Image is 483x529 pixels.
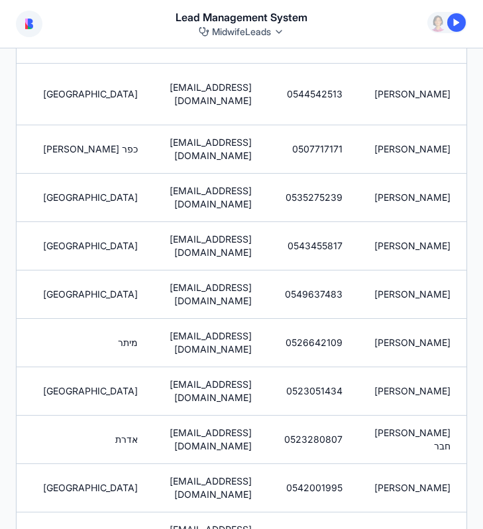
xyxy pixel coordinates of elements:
[154,318,268,367] td: [EMAIL_ADDRESS][DOMAIN_NAME]
[154,15,268,76] td: [EMAIL_ADDRESS][DOMAIN_NAME]
[27,415,154,463] td: [GEOGRAPHIC_DATA]
[154,270,268,318] td: [EMAIL_ADDRESS][DOMAIN_NAME]
[27,125,154,173] td: [GEOGRAPHIC_DATA]
[268,125,358,173] td: 0535275239
[27,318,154,367] td: [GEOGRAPHIC_DATA]
[27,15,154,76] td: [GEOGRAPHIC_DATA]
[27,270,154,318] td: מיתר
[358,173,466,221] td: [PERSON_NAME]
[358,76,466,125] td: [PERSON_NAME]
[154,125,268,173] td: [EMAIL_ADDRESS][DOMAIN_NAME]
[268,221,358,270] td: 0549637483
[358,270,466,318] td: [PERSON_NAME]
[27,463,154,512] td: רמת גם
[268,76,358,125] td: 0507717171
[199,25,284,38] div: MidwifeLeads
[358,463,466,512] td: [PERSON_NAME]
[268,270,358,318] td: 0526642109
[268,173,358,221] td: 0543455817
[27,221,154,270] td: [GEOGRAPHIC_DATA]
[154,76,268,125] td: [EMAIL_ADDRESS][DOMAIN_NAME]
[268,367,358,415] td: 0523280807
[27,367,154,415] td: אדרת
[176,9,307,38] button: Lead Management SystemMidwifeLeads
[154,173,268,221] td: [EMAIL_ADDRESS][DOMAIN_NAME]
[358,221,466,270] td: [PERSON_NAME]
[358,15,466,76] td: [PERSON_NAME]
[154,221,268,270] td: [EMAIL_ADDRESS][DOMAIN_NAME]
[25,19,33,29] img: logo
[27,173,154,221] td: [GEOGRAPHIC_DATA]
[268,318,358,367] td: 0523051434
[154,415,268,463] td: [EMAIL_ADDRESS][DOMAIN_NAME]
[358,415,466,463] td: [PERSON_NAME]
[358,367,466,415] td: [PERSON_NAME] חבר
[268,415,358,463] td: 0542001995
[358,318,466,367] td: [PERSON_NAME]
[358,125,466,173] td: [PERSON_NAME]
[268,15,358,76] td: 0544542513
[154,367,268,415] td: [EMAIL_ADDRESS][DOMAIN_NAME]
[268,463,358,512] td: 0528283798
[27,76,154,125] td: כפר [PERSON_NAME]
[154,463,268,512] td: [EMAIL_ADDRESS][DOMAIN_NAME]
[176,9,307,25] span: Lead Management System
